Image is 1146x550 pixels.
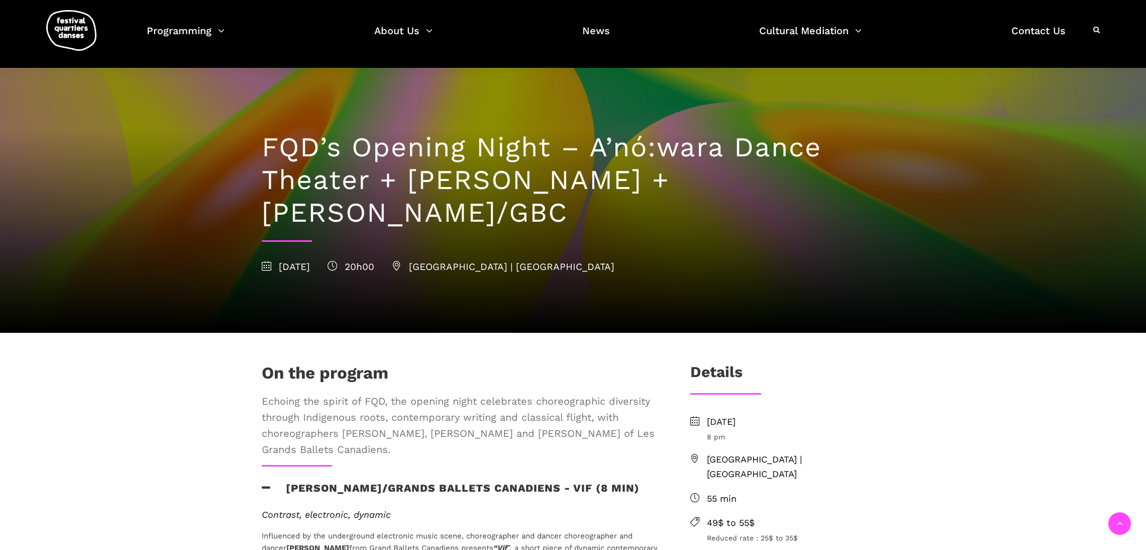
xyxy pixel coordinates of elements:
span: [GEOGRAPHIC_DATA] | [GEOGRAPHIC_DATA] [392,261,614,272]
span: Contrast, electronic, dynamic [262,509,391,520]
h3: [PERSON_NAME]/Grands Ballets Canadiens - Vif (8 min) [262,482,640,507]
span: Reduced rate : 25$ to 35$ [707,532,885,543]
h1: On the program [262,363,388,388]
span: Echoing the spirit of FQD, the opening night celebrates choreographic diversity through Indigenou... [262,393,658,457]
span: 8 pm [707,431,885,442]
a: News [582,22,610,52]
a: Cultural Mediation [759,22,862,52]
h3: Details [690,363,743,388]
a: Programming [147,22,225,52]
span: 49$ to 55$ [707,516,885,530]
a: Contact Us [1011,22,1066,52]
a: About Us [374,22,433,52]
h1: FQD’s Opening Night – A’nó:wara Dance Theater + [PERSON_NAME] + [PERSON_NAME]/GBC [262,131,885,229]
span: 55 min [707,492,885,506]
span: 20h00 [328,261,374,272]
span: [DATE] [262,261,310,272]
img: logo-fqd-med [46,10,96,51]
span: [DATE] [707,415,885,429]
span: [GEOGRAPHIC_DATA] | [GEOGRAPHIC_DATA] [707,452,885,482]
